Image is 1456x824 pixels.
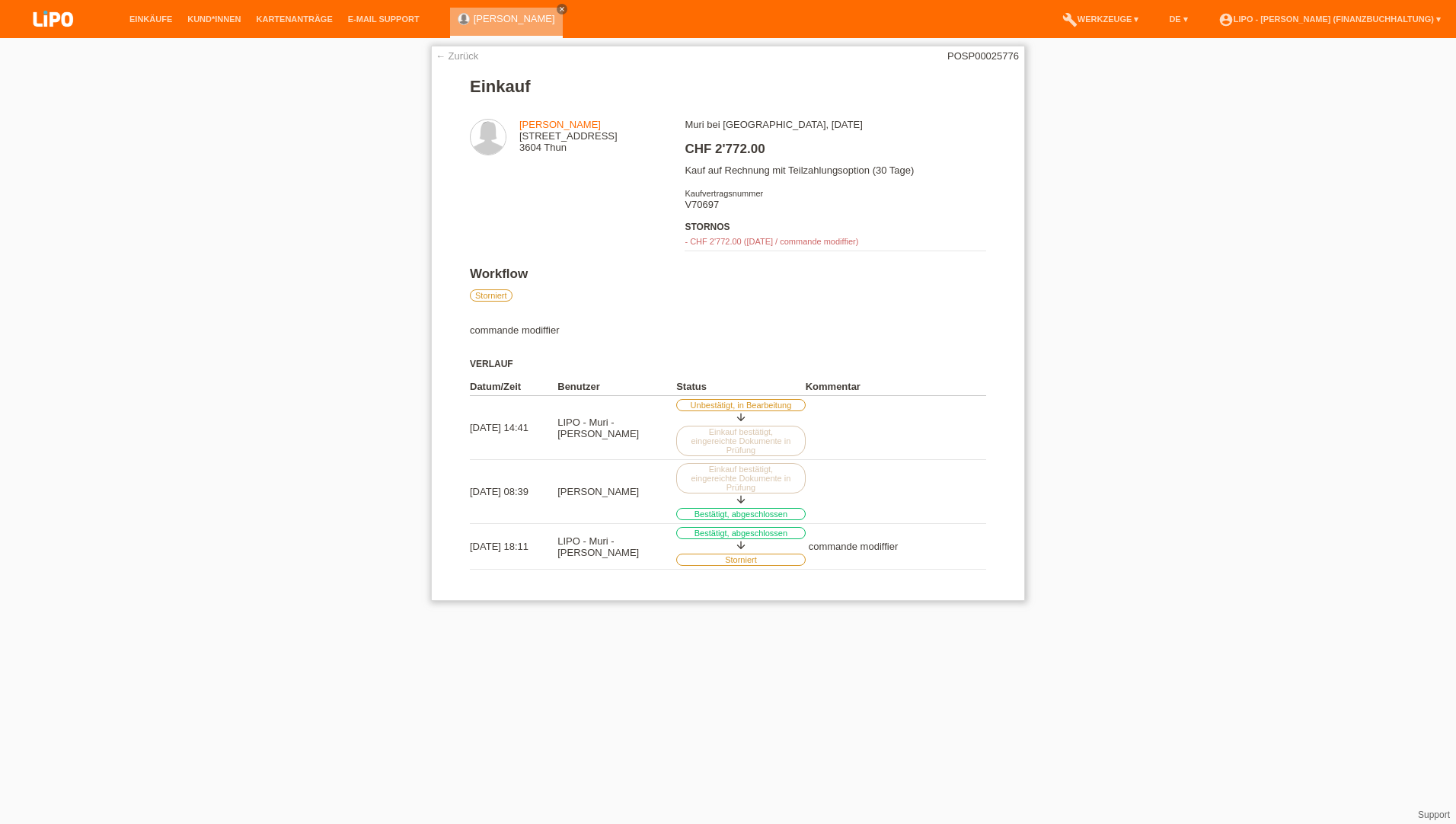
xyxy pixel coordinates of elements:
[558,5,566,13] i: close
[1161,14,1195,24] a: DE ▾
[676,554,806,566] label: Storniert
[519,119,601,130] a: [PERSON_NAME]
[557,396,676,460] td: LIPO - Muri - [PERSON_NAME]
[1418,810,1450,820] a: Support
[1055,14,1147,24] a: buildWerkzeuge ▾
[685,222,985,233] h3: Stornos
[1211,14,1448,24] a: account_circleLIPO - [PERSON_NAME] (Finanzbuchhaltung) ▾
[470,378,557,396] th: Datum/Zeit
[470,313,986,570] div: commande modiffier
[1062,12,1078,27] i: build
[122,14,180,24] a: Einkäufe
[470,359,986,370] h3: Verlauf
[806,378,986,396] th: Kommentar
[685,119,985,267] div: Muri bei [GEOGRAPHIC_DATA], [DATE] Kauf auf Rechnung mit Teilzahlungsoption (30 Tage) V70697
[806,524,986,570] td: commande modiffier
[735,411,747,423] i: arrow_downward
[1218,12,1234,27] i: account_circle
[735,539,747,551] i: arrow_downward
[685,142,985,164] h2: CHF 2'772.00
[180,14,248,24] a: Kund*innen
[676,527,806,539] label: Bestätigt, abgeschlossen
[474,13,555,24] a: [PERSON_NAME]
[735,493,747,506] i: arrow_downward
[470,524,557,570] td: [DATE] 18:11
[676,426,806,456] label: Einkauf bestätigt, eingereichte Dokumente in Prüfung
[557,524,676,570] td: LIPO - Muri - [PERSON_NAME]
[557,378,676,396] th: Benutzer
[557,460,676,524] td: [PERSON_NAME]
[947,50,1019,62] div: POSP00025776
[557,4,567,14] a: close
[685,189,763,198] span: Kaufvertragsnummer
[519,119,618,153] div: [STREET_ADDRESS] 3604 Thun
[676,463,806,493] label: Einkauf bestätigt, eingereichte Dokumente in Prüfung
[676,378,806,396] th: Status
[470,267,986,289] h2: Workflow
[676,399,806,411] label: Unbestätigt, in Bearbeitung
[249,14,340,24] a: Kartenanträge
[470,396,557,460] td: [DATE] 14:41
[470,460,557,524] td: [DATE] 08:39
[15,31,91,43] a: LIPO pay
[436,50,478,62] a: ← Zurück
[470,289,512,302] label: Storniert
[340,14,427,24] a: E-Mail Support
[470,77,986,96] h1: Einkauf
[685,237,985,246] div: - CHF 2'772.00 ([DATE] / commande modiffier)
[676,508,806,520] label: Bestätigt, abgeschlossen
